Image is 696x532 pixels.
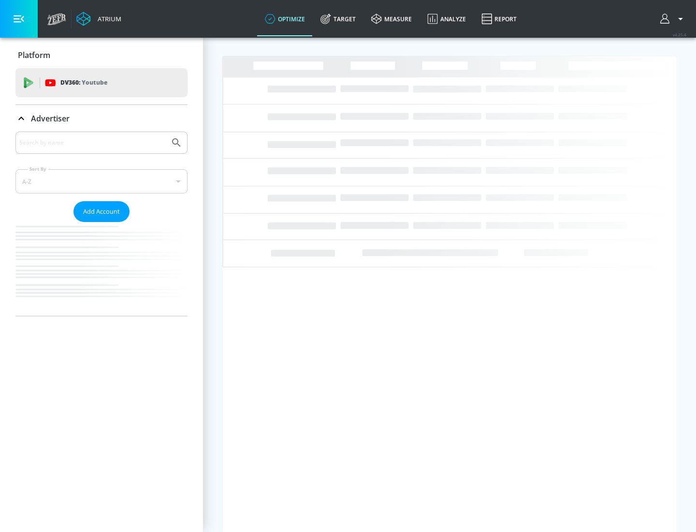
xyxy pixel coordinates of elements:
[15,222,188,316] nav: list of Advertiser
[474,1,524,36] a: Report
[83,206,120,217] span: Add Account
[31,113,70,124] p: Advertiser
[673,32,686,37] span: v 4.25.4
[28,166,48,172] label: Sort By
[313,1,363,36] a: Target
[82,77,107,88] p: Youtube
[73,201,130,222] button: Add Account
[15,68,188,97] div: DV360: Youtube
[15,42,188,69] div: Platform
[15,132,188,316] div: Advertiser
[76,12,121,26] a: Atrium
[363,1,420,36] a: measure
[19,136,166,149] input: Search by name
[18,50,50,60] p: Platform
[60,77,107,88] p: DV360:
[94,15,121,23] div: Atrium
[420,1,474,36] a: Analyze
[15,169,188,193] div: A-Z
[15,105,188,132] div: Advertiser
[257,1,313,36] a: optimize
